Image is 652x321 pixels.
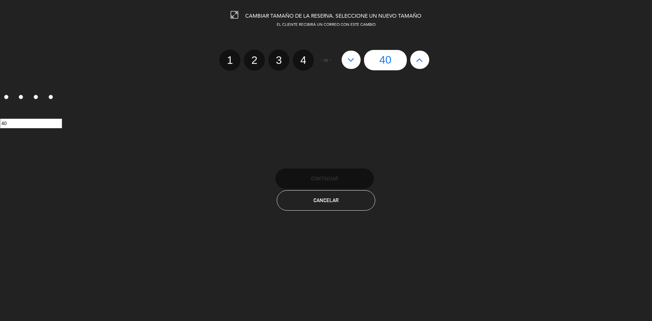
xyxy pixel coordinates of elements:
[293,50,314,71] label: 4
[34,95,38,99] input: 3
[19,95,23,99] input: 2
[30,92,45,104] label: 3
[15,92,30,104] label: 2
[275,168,374,189] button: Continuar
[245,14,421,19] span: CAMBIAR TAMAÑO DE LA RESERVA. SELECCIONE UN NUEVO TAMAÑO
[244,50,265,71] label: 2
[268,50,289,71] label: 3
[277,23,376,27] span: EL CLIENTE RECIBIRÁ UN CORREO CON ESTE CAMBIO
[321,56,331,64] span: - or -
[49,95,53,99] input: 4
[4,95,8,99] input: 1
[219,50,240,71] label: 1
[311,176,338,181] span: Continuar
[313,197,339,203] span: Cancelar
[277,190,375,211] button: Cancelar
[44,92,59,104] label: 4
